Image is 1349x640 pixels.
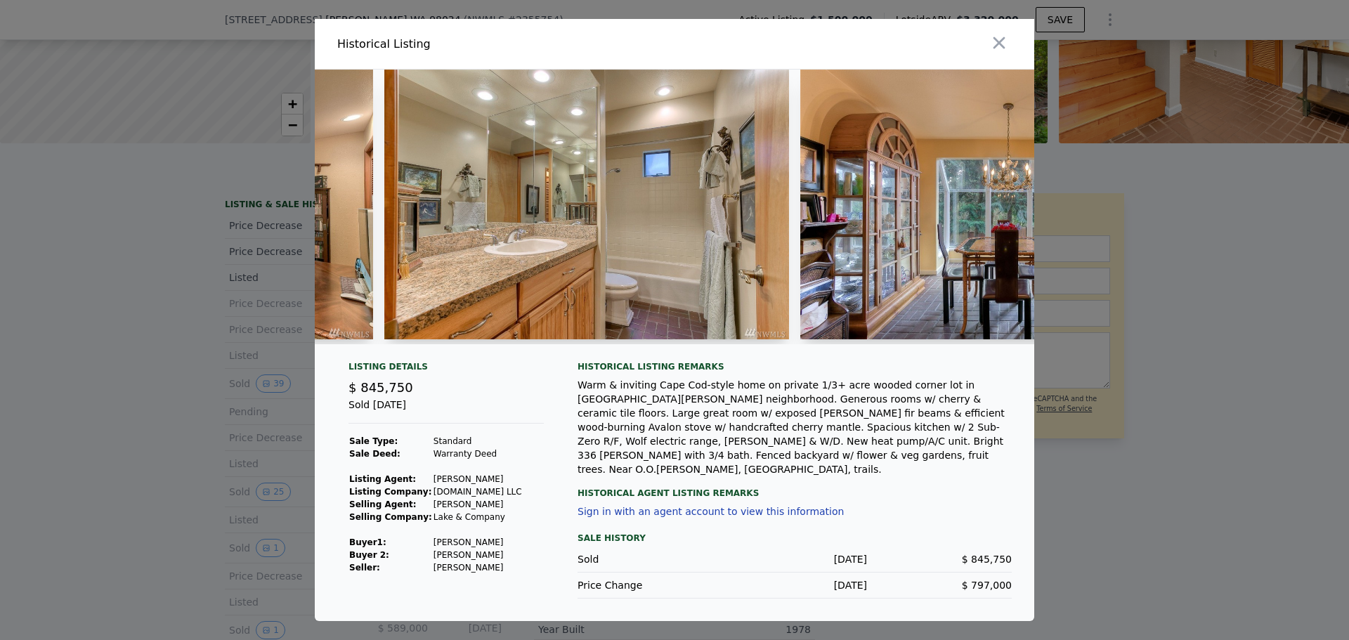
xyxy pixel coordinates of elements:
span: $ 845,750 [962,554,1012,565]
div: Sold [DATE] [348,398,544,424]
div: Price Change [578,578,722,592]
span: $ 797,000 [962,580,1012,591]
span: $ 845,750 [348,380,413,395]
td: Lake & Company [433,511,523,523]
td: [PERSON_NAME] [433,473,523,485]
strong: Sale Type: [349,436,398,446]
div: Sold [578,552,722,566]
strong: Buyer 2: [349,550,389,560]
div: [DATE] [722,578,867,592]
td: [PERSON_NAME] [433,498,523,511]
img: Property Img [800,70,1205,339]
td: Warranty Deed [433,448,523,460]
td: Standard [433,435,523,448]
td: [PERSON_NAME] [433,536,523,549]
div: Warm & inviting Cape Cod-style home on private 1/3+ acre wooded corner lot in [GEOGRAPHIC_DATA][P... [578,378,1012,476]
td: [DOMAIN_NAME] LLC [433,485,523,498]
div: Historical Listing remarks [578,361,1012,372]
div: Sale History [578,530,1012,547]
strong: Sale Deed: [349,449,400,459]
strong: Selling Company: [349,512,432,522]
div: Historical Agent Listing Remarks [578,476,1012,499]
strong: Seller : [349,563,380,573]
button: Sign in with an agent account to view this information [578,506,844,517]
div: Listing Details [348,361,544,378]
strong: Listing Company: [349,487,431,497]
img: Property Img [384,70,789,339]
div: [DATE] [722,552,867,566]
strong: Selling Agent: [349,499,417,509]
strong: Listing Agent: [349,474,416,484]
td: [PERSON_NAME] [433,561,523,574]
strong: Buyer 1 : [349,537,386,547]
td: [PERSON_NAME] [433,549,523,561]
div: Historical Listing [337,36,669,53]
